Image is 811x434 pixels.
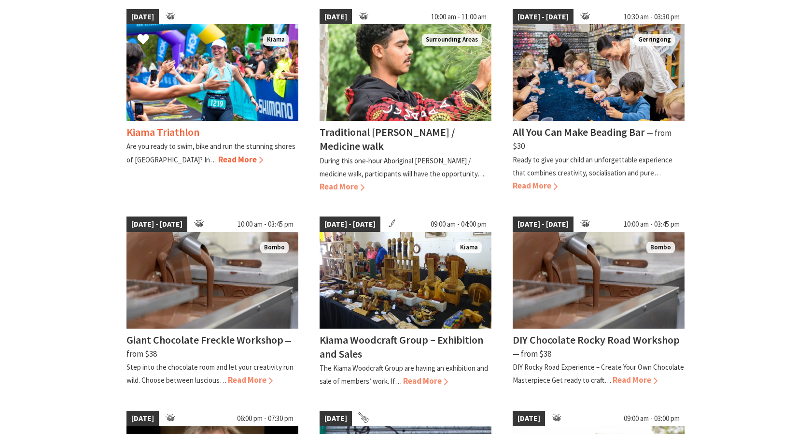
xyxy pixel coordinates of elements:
span: [DATE] - [DATE] [513,9,573,25]
span: 10:00 am - 11:00 am [426,9,491,25]
span: Bombo [646,242,675,254]
a: [DATE] - [DATE] 09:00 am - 04:00 pm The wonders of wood Kiama Kiama Woodcraft Group – Exhibition ... [320,217,491,388]
span: [DATE] [320,411,352,426]
h4: Kiama Woodcraft Group – Exhibition and Sales [320,333,483,361]
span: [DATE] [126,9,159,25]
span: 09:00 am - 03:00 pm [619,411,685,426]
h4: All You Can Make Beading Bar [513,125,645,139]
span: Kiama [263,34,289,46]
span: 10:00 am - 03:45 pm [619,217,685,232]
h4: Traditional [PERSON_NAME] / Medicine walk [320,125,455,153]
span: Read More [513,180,558,191]
span: Surrounding Areas [422,34,482,46]
a: [DATE] - [DATE] 10:30 am - 03:30 pm groups family kids adults can all bead at our workshops Gerri... [513,9,685,194]
p: DIY Rocky Road Experience – Create Your Own Chocolate Masterpiece Get ready to craft… [513,362,684,385]
h4: Giant Chocolate Freckle Workshop [126,333,283,347]
img: Chocolate Production. The Treat Factory [513,232,685,329]
h4: Kiama Triathlon [126,125,199,139]
span: [DATE] - [DATE] [320,217,380,232]
h4: DIY Chocolate Rocky Road Workshop [513,333,680,347]
span: Read More [228,375,273,385]
span: ⁠— from $38 [513,348,551,359]
p: Step into the chocolate room and let your creativity run wild. Choose between luscious… [126,362,294,385]
span: Bombo [260,242,289,254]
p: Are you ready to swim, bike and run the stunning shores of [GEOGRAPHIC_DATA]? In… [126,142,295,164]
a: [DATE] - [DATE] 10:00 am - 03:45 pm Chocolate Production. The Treat Factory Bombo DIY Chocolate R... [513,217,685,388]
span: Read More [320,181,364,192]
span: [DATE] [126,411,159,426]
p: During this one-hour Aboriginal [PERSON_NAME] / medicine walk, participants will have the opportu... [320,156,484,178]
img: The wonders of wood [320,232,491,329]
p: Ready to give your child an unforgettable experience that combines creativity, socialisation and ... [513,155,672,177]
span: Kiama [456,242,482,254]
span: Gerringong [634,34,675,46]
span: [DATE] [513,411,545,426]
img: The Treat Factory Chocolate Production [126,232,298,329]
img: kiamatriathlon [126,24,298,121]
span: 10:30 am - 03:30 pm [619,9,685,25]
button: Click to Favourite Kiama Triathlon [127,24,159,57]
img: groups family kids adults can all bead at our workshops [513,24,685,121]
span: [DATE] - [DATE] [126,217,187,232]
span: [DATE] - [DATE] [513,217,573,232]
a: [DATE] kiamatriathlon Kiama Kiama Triathlon Are you ready to swim, bike and run the stunning shor... [126,9,298,194]
span: ⁠— from $38 [126,335,292,359]
p: The Kiama Woodcraft Group are having an exhibition and sale of members’ work. If… [320,363,488,386]
span: 09:00 am - 04:00 pm [426,217,491,232]
span: Read More [613,375,657,385]
a: [DATE] - [DATE] 10:00 am - 03:45 pm The Treat Factory Chocolate Production Bombo Giant Chocolate ... [126,217,298,388]
a: [DATE] 10:00 am - 11:00 am Surrounding Areas Traditional [PERSON_NAME] / Medicine walk During thi... [320,9,491,194]
span: 10:00 am - 03:45 pm [233,217,298,232]
span: 06:00 pm - 07:30 pm [232,411,298,426]
span: [DATE] [320,9,352,25]
span: Read More [218,154,263,165]
span: Read More [403,376,448,386]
